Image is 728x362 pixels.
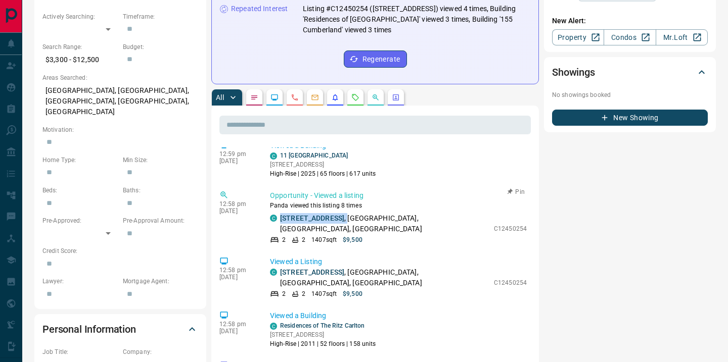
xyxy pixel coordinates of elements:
div: condos.ca [270,215,277,222]
p: $3,300 - $12,500 [42,51,118,68]
p: 12:58 pm [219,321,255,328]
div: Personal Information [42,317,198,341]
a: Condos [604,29,656,45]
p: 12:58 pm [219,200,255,208]
p: Panda viewed this listing 8 times [270,201,527,210]
div: condos.ca [270,323,277,330]
p: 2 [302,289,305,298]
p: High-Rise | 2025 | 65 floors | 617 units [270,169,376,178]
p: [DATE] [219,208,255,215]
p: Search Range: [42,42,118,51]
p: , [GEOGRAPHIC_DATA], [GEOGRAPHIC_DATA], [GEOGRAPHIC_DATA] [280,213,489,234]
svg: Lead Browsing Activity [270,93,279,101]
p: Lawyer: [42,277,118,286]
svg: Calls [291,93,299,101]
button: Regenerate [344,50,407,68]
p: [GEOGRAPHIC_DATA], [GEOGRAPHIC_DATA], [GEOGRAPHIC_DATA], [GEOGRAPHIC_DATA], [GEOGRAPHIC_DATA] [42,82,198,120]
p: Opportunity - Viewed a listing [270,190,527,201]
p: [DATE] [219,328,255,335]
p: 1407 sqft [311,235,337,244]
a: Residences of The Ritz Carlton [280,322,365,329]
p: [STREET_ADDRESS] [270,160,376,169]
div: condos.ca [270,152,277,160]
p: C12450254 [494,224,527,233]
h2: Showings [552,64,595,80]
p: 12:59 pm [219,150,255,158]
p: Areas Searched: [42,73,198,82]
p: [STREET_ADDRESS] [270,330,376,339]
a: [STREET_ADDRESS] [280,268,344,276]
p: Mortgage Agent: [123,277,198,286]
p: Repeated Interest [231,4,288,14]
p: Credit Score: [42,246,198,255]
p: 1407 sqft [311,289,337,298]
p: Budget: [123,42,198,51]
p: $9,500 [343,289,362,298]
a: Mr.Loft [656,29,708,45]
svg: Requests [351,93,359,101]
p: All [216,94,224,101]
p: Listing #C12450254 ([STREET_ADDRESS]) viewed 4 times, Building 'Residences of [GEOGRAPHIC_DATA]' ... [303,4,530,35]
p: Home Type: [42,156,118,165]
p: [DATE] [219,158,255,165]
p: Viewed a Building [270,311,527,321]
p: 2 [302,235,305,244]
a: [STREET_ADDRESS] [280,214,344,222]
p: Actively Searching: [42,12,118,21]
p: C12450254 [494,278,527,287]
p: Baths: [123,186,198,195]
p: 12:58 pm [219,267,255,274]
p: [DATE] [219,274,255,281]
button: Pin [502,187,531,196]
svg: Listing Alerts [331,93,339,101]
p: Pre-Approval Amount: [123,216,198,225]
a: 11 [GEOGRAPHIC_DATA] [280,152,348,159]
svg: Opportunities [372,93,380,101]
svg: Emails [311,93,319,101]
p: Pre-Approved: [42,216,118,225]
p: , [GEOGRAPHIC_DATA], [GEOGRAPHIC_DATA], [GEOGRAPHIC_DATA] [280,267,489,288]
p: Beds: [42,186,118,195]
p: Motivation: [42,125,198,134]
p: $9,500 [343,235,362,244]
svg: Notes [250,93,258,101]
p: Viewed a Listing [270,256,527,267]
h2: Personal Information [42,321,136,337]
button: New Showing [552,110,708,126]
p: No showings booked [552,90,708,99]
p: High-Rise | 2011 | 52 floors | 158 units [270,339,376,348]
p: 2 [282,235,286,244]
p: 2 [282,289,286,298]
p: Min Size: [123,156,198,165]
div: Showings [552,60,708,84]
p: Company: [123,347,198,356]
p: Timeframe: [123,12,198,21]
div: condos.ca [270,269,277,276]
p: Job Title: [42,347,118,356]
svg: Agent Actions [392,93,400,101]
p: New Alert: [552,16,708,26]
a: Property [552,29,604,45]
